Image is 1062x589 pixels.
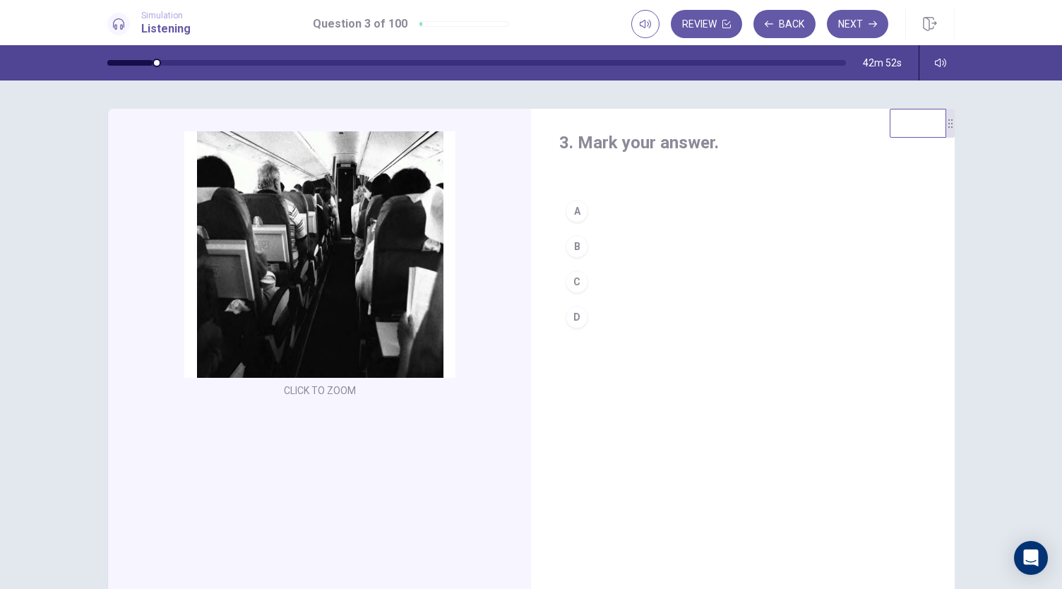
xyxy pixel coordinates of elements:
[313,16,407,32] h1: Question 3 of 100
[559,264,926,299] button: C
[559,131,926,154] h4: 3. Mark your answer.
[559,194,926,229] button: A
[863,57,902,69] span: 42m 52s
[141,11,191,20] span: Simulation
[566,306,588,328] div: D
[753,10,816,38] button: Back
[827,10,888,38] button: Next
[141,20,191,37] h1: Listening
[566,235,588,258] div: B
[566,270,588,293] div: C
[671,10,742,38] button: Review
[559,299,926,335] button: D
[566,200,588,222] div: A
[559,229,926,264] button: B
[1014,541,1048,575] div: Open Intercom Messenger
